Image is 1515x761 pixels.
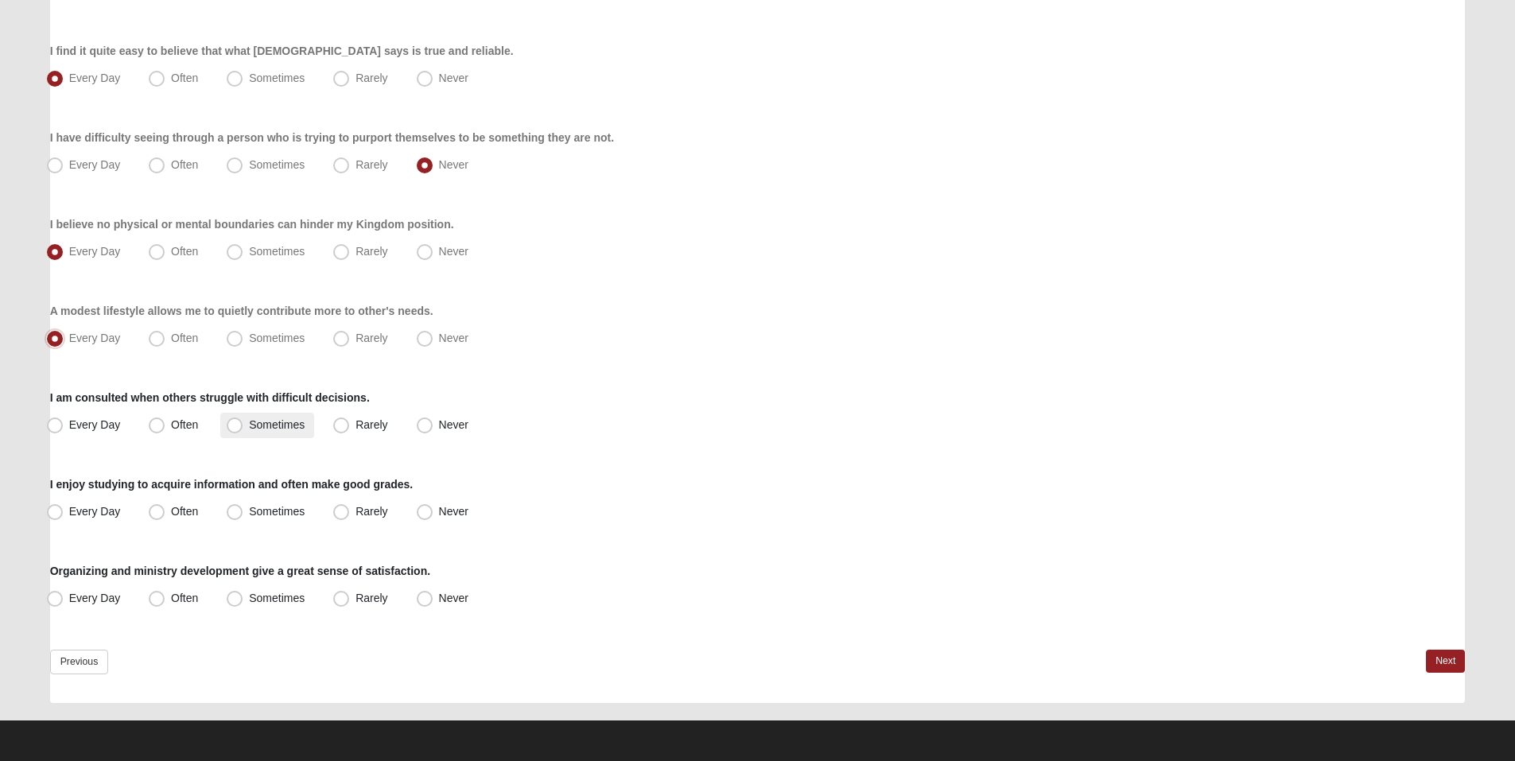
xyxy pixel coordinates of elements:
span: Never [439,245,468,258]
label: I find it quite easy to believe that what [DEMOGRAPHIC_DATA] says is true and reliable. [50,43,514,59]
span: Often [171,245,198,258]
span: Every Day [69,592,121,604]
span: Never [439,505,468,518]
span: Sometimes [249,592,305,604]
span: Often [171,418,198,431]
span: Every Day [69,72,121,84]
span: Never [439,332,468,344]
label: I believe no physical or mental boundaries can hinder my Kingdom position. [50,216,454,232]
span: Often [171,158,198,171]
span: Every Day [69,245,121,258]
span: Rarely [355,505,387,518]
label: I have difficulty seeing through a person who is trying to purport themselves to be something the... [50,130,614,146]
span: Rarely [355,592,387,604]
span: Every Day [69,332,121,344]
span: Sometimes [249,158,305,171]
span: Rarely [355,72,387,84]
span: Rarely [355,245,387,258]
span: Sometimes [249,72,305,84]
a: Next [1426,650,1465,673]
span: Often [171,72,198,84]
span: Never [439,418,468,431]
label: Organizing and ministry development give a great sense of satisfaction. [50,563,430,579]
span: Rarely [355,332,387,344]
span: Often [171,592,198,604]
span: Sometimes [249,418,305,431]
span: Never [439,158,468,171]
span: Rarely [355,418,387,431]
label: I enjoy studying to acquire information and often make good grades. [50,476,414,492]
span: Never [439,72,468,84]
span: Never [439,592,468,604]
span: Sometimes [249,332,305,344]
a: Previous [50,650,109,674]
span: Often [171,332,198,344]
span: Every Day [69,505,121,518]
span: Every Day [69,418,121,431]
span: Every Day [69,158,121,171]
span: Rarely [355,158,387,171]
label: A modest lifestyle allows me to quietly contribute more to other's needs. [50,303,433,319]
label: I am consulted when others struggle with difficult decisions. [50,390,370,406]
span: Often [171,505,198,518]
span: Sometimes [249,505,305,518]
span: Sometimes [249,245,305,258]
